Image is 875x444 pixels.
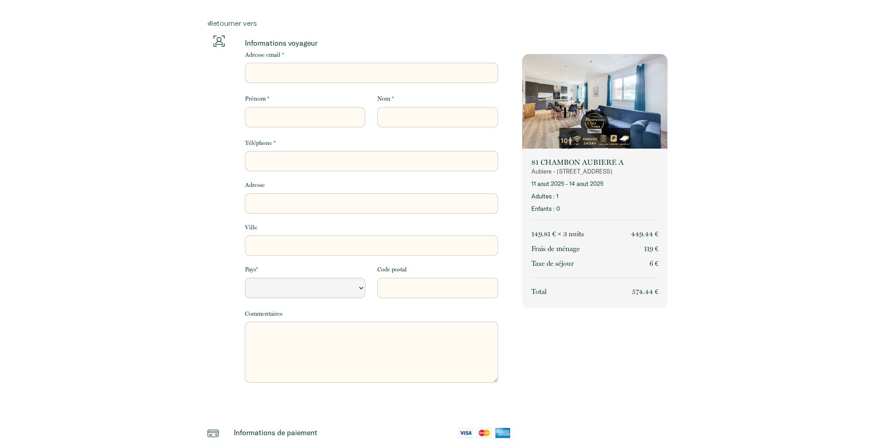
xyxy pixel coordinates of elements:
[245,278,365,298] select: Default select example
[495,428,510,438] img: amex
[531,204,658,213] p: Enfants : 0
[531,167,658,176] p: Aubière - [STREET_ADDRESS]
[522,54,667,151] img: rental-image
[377,94,394,103] label: Nom *
[631,228,659,240] p: 449.44 €
[644,243,659,254] p: 119 €
[531,288,547,296] span: Total
[649,258,659,269] p: 6 €
[208,428,219,439] img: credit-card
[245,50,284,60] label: Adresse email *
[458,428,473,438] img: visa-card
[477,428,492,438] img: mastercard
[531,258,574,269] p: Taxe de séjour
[208,18,668,29] a: Retourner vers
[245,309,282,318] label: Commentaires
[531,158,658,167] p: 81 CHAMBON AUBIERE A
[245,265,258,274] label: Pays
[234,428,317,437] p: Informations de paiement
[245,180,265,190] label: Adresse
[531,243,580,254] p: Frais de ménage
[245,38,498,48] p: Informations voyageur
[214,36,225,47] img: guests-info
[531,192,658,201] p: Adultes : 1
[377,265,407,274] label: Code postal
[531,180,658,188] p: 11 août 2025 - 14 août 2025
[581,230,584,238] span: s
[245,138,276,148] label: Téléphone *
[632,288,659,296] span: 574.44 €
[531,228,584,240] p: 149.81 € × 3 nuit
[245,94,269,103] label: Prénom *
[245,223,257,232] label: Ville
